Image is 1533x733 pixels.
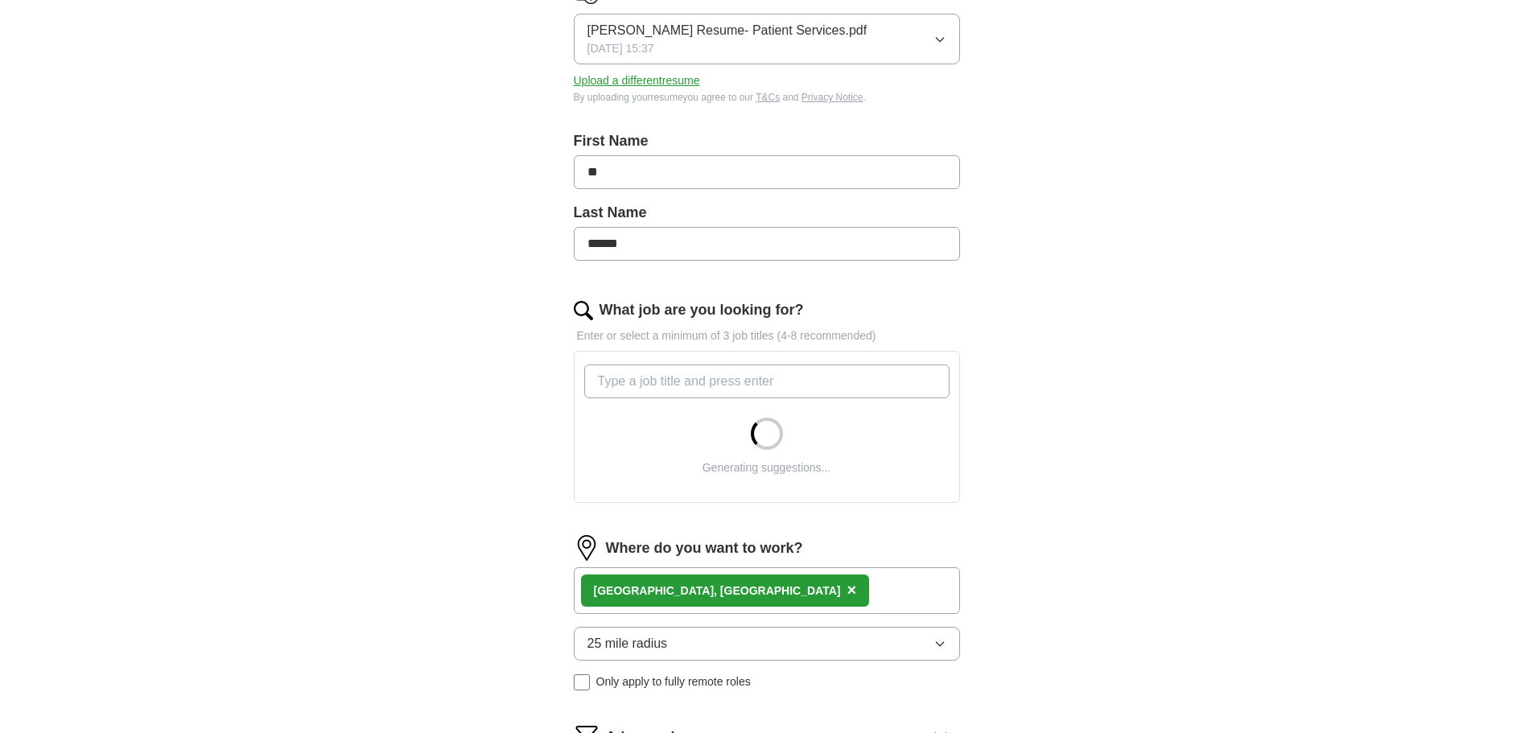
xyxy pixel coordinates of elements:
label: Where do you want to work? [606,537,803,559]
button: × [847,579,856,603]
span: Only apply to fully remote roles [596,673,751,690]
img: search.png [574,301,593,320]
label: First Name [574,130,960,152]
a: Privacy Notice [802,92,863,103]
input: Only apply to fully remote roles [574,674,590,690]
span: [DATE] 15:37 [587,40,654,57]
button: [PERSON_NAME] Resume- Patient Services.pdf[DATE] 15:37 [574,14,960,64]
button: Upload a differentresume [574,72,700,89]
p: Enter or select a minimum of 3 job titles (4-8 recommended) [574,327,960,344]
span: [PERSON_NAME] Resume- Patient Services.pdf [587,21,867,40]
button: 25 mile radius [574,627,960,661]
span: 25 mile radius [587,634,668,653]
div: By uploading your resume you agree to our and . [574,90,960,105]
label: Last Name [574,202,960,224]
input: Type a job title and press enter [584,364,950,398]
img: location.png [574,535,600,561]
span: × [847,581,856,599]
a: T&Cs [756,92,780,103]
label: What job are you looking for? [600,299,804,321]
div: Generating suggestions... [703,459,831,476]
div: [GEOGRAPHIC_DATA], [GEOGRAPHIC_DATA] [594,583,841,599]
